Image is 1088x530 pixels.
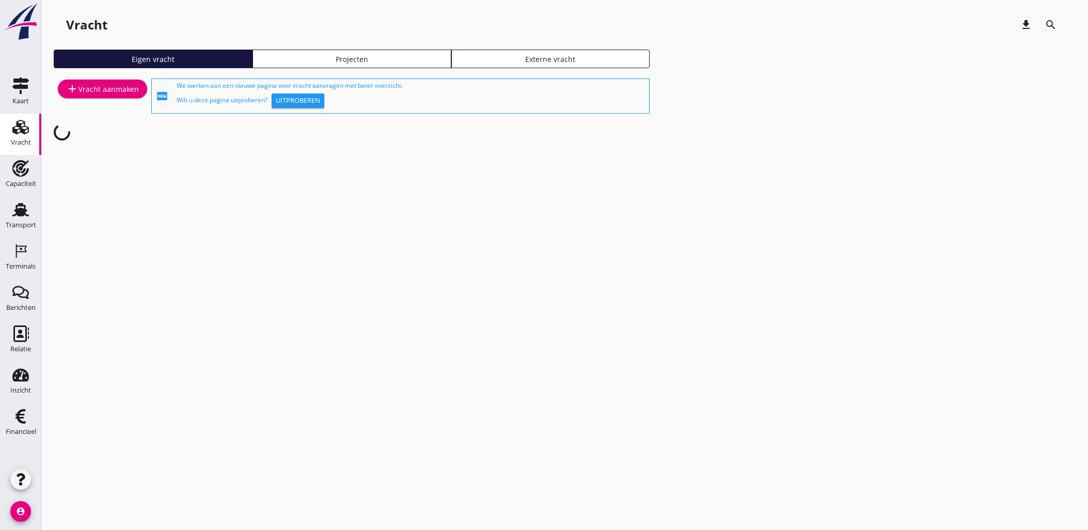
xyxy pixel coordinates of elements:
[276,96,320,106] div: Uitproberen
[6,180,36,187] div: Capaciteit
[1020,19,1032,31] i: download
[66,17,107,33] div: Vracht
[451,50,650,68] a: Externe vracht
[456,54,645,65] div: Externe vracht
[54,50,253,68] a: Eigen vracht
[156,90,168,102] i: fiber_new
[66,83,78,95] i: add
[6,428,36,435] div: Financieel
[10,501,31,522] i: account_circle
[253,50,451,68] a: Projecten
[10,387,31,394] div: Inzicht
[10,346,31,352] div: Relatie
[58,80,147,98] a: Vracht aanmaken
[2,3,39,41] img: logo-small.a267ee39.svg
[11,139,31,146] div: Vracht
[66,83,139,95] div: Vracht aanmaken
[6,263,36,270] div: Terminals
[58,54,248,65] div: Eigen vracht
[1045,19,1057,31] i: search
[272,93,324,108] button: Uitproberen
[6,222,36,228] div: Transport
[177,81,645,111] div: We werken aan een nieuwe pagina voor vracht aanvragen met beter overzicht. Wilt u deze pagina uit...
[257,54,447,65] div: Projecten
[6,304,36,311] div: Berichten
[12,98,29,104] div: Kaart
